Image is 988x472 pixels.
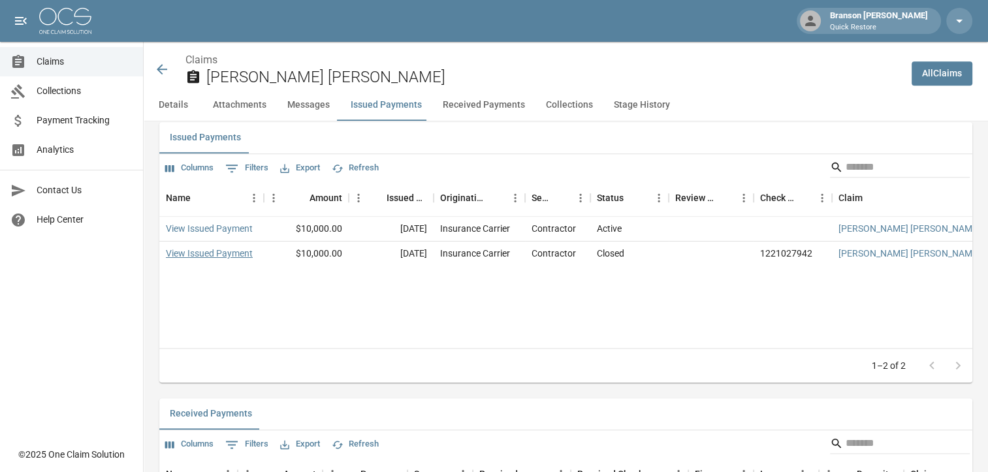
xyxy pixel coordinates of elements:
[277,158,323,178] button: Export
[532,180,552,216] div: Sent To
[264,242,349,266] div: $10,000.00
[830,157,970,180] div: Search
[191,189,209,207] button: Sort
[185,54,217,66] a: Claims
[37,143,133,157] span: Analytics
[838,180,863,216] div: Claim
[37,183,133,197] span: Contact Us
[277,434,323,454] button: Export
[277,89,340,121] button: Messages
[440,222,510,235] div: Insurance Carrier
[159,398,263,430] button: Received Payments
[8,8,34,34] button: open drawer
[291,189,310,207] button: Sort
[162,434,217,454] button: Select columns
[794,189,812,207] button: Sort
[349,217,434,242] div: [DATE]
[532,247,576,260] div: Contractor
[166,222,253,235] a: View Issued Payment
[838,222,980,235] a: [PERSON_NAME] [PERSON_NAME]
[487,189,505,207] button: Sort
[624,189,642,207] button: Sort
[603,89,680,121] button: Stage History
[310,180,342,216] div: Amount
[825,9,933,33] div: Branson [PERSON_NAME]
[264,180,349,216] div: Amount
[649,188,669,208] button: Menu
[328,434,382,454] button: Refresh
[912,61,972,86] a: AllClaims
[505,188,525,208] button: Menu
[571,188,590,208] button: Menu
[18,448,125,461] div: © 2025 One Claim Solution
[159,122,251,153] button: Issued Payments
[812,188,832,208] button: Menu
[525,180,590,216] div: Sent To
[264,188,283,208] button: Menu
[675,180,716,216] div: Review Status
[264,217,349,242] div: $10,000.00
[185,52,901,68] nav: breadcrumb
[760,180,794,216] div: Check Number
[734,188,754,208] button: Menu
[597,247,624,260] div: Closed
[552,189,571,207] button: Sort
[37,213,133,227] span: Help Center
[830,22,928,33] p: Quick Restore
[440,180,487,216] div: Originating From
[340,89,432,121] button: Issued Payments
[328,158,382,178] button: Refresh
[37,55,133,69] span: Claims
[349,188,368,208] button: Menu
[159,398,972,430] div: related-list tabs
[440,247,510,260] div: Insurance Carrier
[159,180,264,216] div: Name
[434,180,525,216] div: Originating From
[754,180,832,216] div: Check Number
[159,122,972,153] div: related-list tabs
[222,434,272,455] button: Show filters
[222,158,272,179] button: Show filters
[144,89,988,121] div: anchor tabs
[597,180,624,216] div: Status
[368,189,387,207] button: Sort
[760,247,812,260] div: 1221027942
[166,247,253,260] a: View Issued Payment
[597,222,622,235] div: Active
[37,114,133,127] span: Payment Tracking
[863,189,881,207] button: Sort
[590,180,669,216] div: Status
[830,433,970,456] div: Search
[432,89,535,121] button: Received Payments
[37,84,133,98] span: Collections
[202,89,277,121] button: Attachments
[532,222,576,235] div: Contractor
[838,247,980,260] a: [PERSON_NAME] [PERSON_NAME]
[716,189,734,207] button: Sort
[349,242,434,266] div: [DATE]
[535,89,603,121] button: Collections
[244,188,264,208] button: Menu
[669,180,754,216] div: Review Status
[166,180,191,216] div: Name
[206,68,901,87] h2: [PERSON_NAME] [PERSON_NAME]
[872,359,906,372] p: 1–2 of 2
[162,158,217,178] button: Select columns
[349,180,434,216] div: Issued Date
[144,89,202,121] button: Details
[39,8,91,34] img: ocs-logo-white-transparent.png
[387,180,427,216] div: Issued Date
